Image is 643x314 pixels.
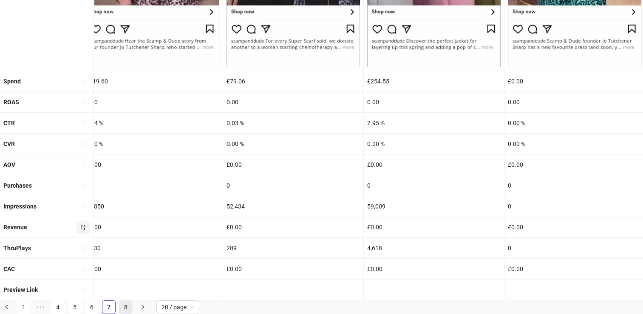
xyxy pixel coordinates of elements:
b: Impressions [3,203,37,210]
span: sort-ascending [80,245,86,251]
b: Preview Link [3,286,38,293]
b: CAC [3,265,15,272]
li: 7 [102,300,116,314]
a: 4 [51,301,64,314]
div: 0.03 % [223,113,363,133]
li: Previous 5 Pages [34,300,48,314]
div: 0.00 [364,92,504,112]
span: 20 / page [161,301,194,314]
li: 4 [51,300,65,314]
div: £254.55 [364,71,504,91]
b: CTR [3,120,15,126]
span: sort-ascending [80,161,86,167]
li: 1 [17,300,31,314]
div: 0.00 % [364,134,504,154]
span: sort-ascending [80,203,86,209]
b: Revenue [3,224,27,231]
div: 0.00 [82,92,223,112]
li: 5 [68,300,82,314]
a: 6 [85,301,98,314]
div: 59,009 [364,196,504,217]
div: 1,030 [82,238,223,258]
div: 2.95 % [364,113,504,133]
span: left [4,304,9,309]
div: 4,618 [364,238,504,258]
a: 1 [17,301,30,314]
div: 0.00 [223,92,363,112]
b: CVR [3,140,15,147]
div: £79.06 [223,71,363,91]
span: sort-descending [80,224,86,230]
a: 8 [119,301,132,314]
div: £0.00 [364,259,504,279]
div: 289 [223,238,363,258]
li: 6 [85,300,99,314]
b: Purchases [3,182,32,189]
div: 52,434 [223,196,363,217]
div: £119.60 [82,71,223,91]
b: ThruPlays [3,245,31,251]
div: £0.00 [82,259,223,279]
b: Spend [3,78,21,85]
span: sort-ascending [80,183,86,188]
span: sort-ascending [80,140,86,146]
span: ••• [34,300,48,314]
span: sort-ascending [80,78,86,84]
div: £0.00 [364,154,504,175]
div: 0.00 % [223,134,363,154]
li: 8 [119,300,133,314]
div: 0 [364,175,504,196]
div: 0.00 % [82,134,223,154]
button: right [136,300,150,314]
span: sort-ascending [80,287,86,293]
span: right [140,304,145,309]
div: 82,850 [82,196,223,217]
div: 0 [82,175,223,196]
div: 0.04 % [82,113,223,133]
div: £0.00 [223,154,363,175]
div: £0.00 [82,217,223,237]
div: £0.00 [223,259,363,279]
span: sort-ascending [80,120,86,126]
div: £0.00 [82,154,223,175]
li: Next Page [136,300,150,314]
span: sort-ascending [80,99,86,105]
div: £0.00 [223,217,363,237]
span: sort-ascending [80,266,86,272]
div: 0 [223,175,363,196]
b: ROAS [3,99,19,106]
div: £0.00 [364,217,504,237]
b: AOV [3,161,15,168]
div: Page Size [156,300,199,314]
a: 5 [68,301,81,314]
a: 7 [102,301,115,314]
